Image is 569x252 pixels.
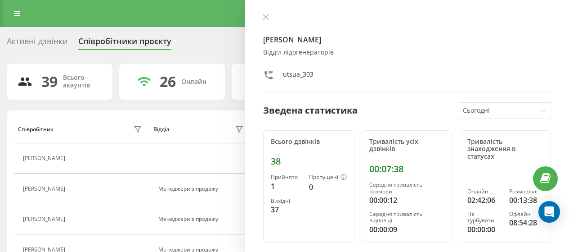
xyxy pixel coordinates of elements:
h4: [PERSON_NAME] [263,34,551,45]
div: 38 [271,156,347,167]
div: Офлайн [509,211,543,217]
div: Відділ [153,126,169,133]
div: 37 [271,204,302,215]
div: Співробітник [18,126,54,133]
div: 26 [160,73,176,90]
div: Прийнято [271,174,302,180]
div: Всього дзвінків [271,138,347,146]
div: [PERSON_NAME] [23,155,67,161]
div: Активні дзвінки [7,37,67,50]
div: Тривалість знаходження в статусах [467,138,543,160]
div: 00:00:12 [369,195,445,206]
div: Розмовляє [509,188,543,195]
div: 00:00:00 [467,224,502,235]
div: Співробітники проєкту [78,37,171,50]
div: Середня тривалість відповіді [369,211,445,224]
div: Відділ лідогенераторів [263,49,551,56]
div: 08:54:28 [509,217,543,228]
div: Вихідні [271,198,302,204]
div: [PERSON_NAME] [23,216,67,222]
div: 02:42:06 [467,195,502,206]
div: Пропущені [309,174,347,181]
div: Менеджери з продажу [158,216,246,222]
div: 1 [271,181,302,192]
div: Середня тривалість розмови [369,182,445,195]
div: Менеджери з продажу [158,186,246,192]
div: Всього акаунтів [63,74,102,89]
div: Тривалість усіх дзвінків [369,138,445,153]
div: Зведена статистика [263,104,358,117]
div: 00:00:09 [369,224,445,235]
div: 00:07:38 [369,164,445,174]
div: Онлайн [467,188,502,195]
div: Онлайн [181,78,206,86]
div: 0 [309,182,347,192]
div: 00:13:38 [509,195,543,206]
div: Не турбувати [467,211,502,224]
div: Open Intercom Messenger [538,201,560,223]
div: utsua_303 [283,70,314,83]
div: [PERSON_NAME] [23,186,67,192]
div: 39 [41,73,58,90]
